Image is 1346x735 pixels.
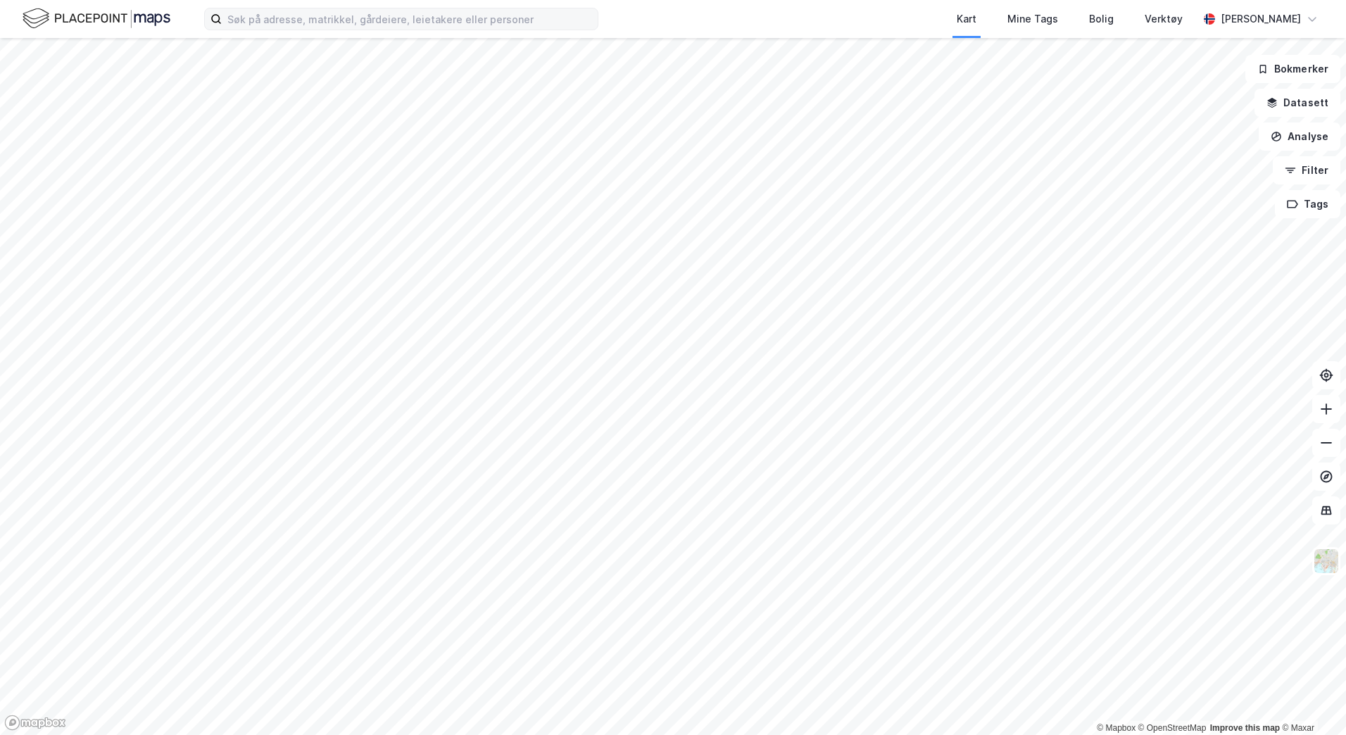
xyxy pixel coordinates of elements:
div: Verktøy [1145,11,1183,27]
button: Bokmerker [1245,55,1340,83]
input: Søk på adresse, matrikkel, gårdeiere, leietakere eller personer [222,8,598,30]
iframe: Chat Widget [1276,667,1346,735]
button: Filter [1273,156,1340,184]
div: Bolig [1089,11,1114,27]
div: [PERSON_NAME] [1221,11,1301,27]
a: OpenStreetMap [1138,723,1207,733]
div: Mine Tags [1007,11,1058,27]
button: Analyse [1259,122,1340,151]
button: Datasett [1254,89,1340,117]
img: Z [1313,548,1340,574]
button: Tags [1275,190,1340,218]
a: Mapbox homepage [4,715,66,731]
a: Mapbox [1097,723,1136,733]
img: logo.f888ab2527a4732fd821a326f86c7f29.svg [23,6,170,31]
a: Improve this map [1210,723,1280,733]
div: Kart [957,11,976,27]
